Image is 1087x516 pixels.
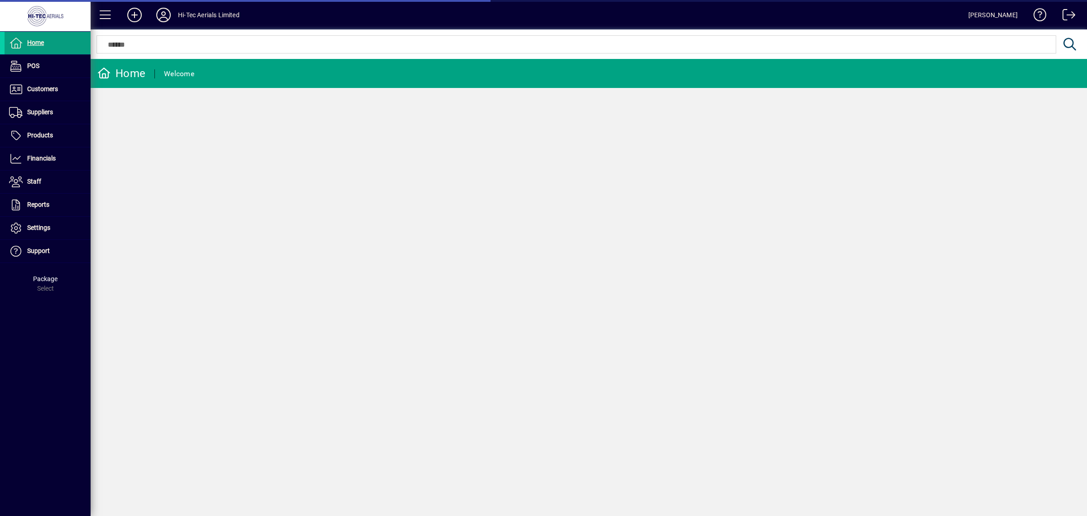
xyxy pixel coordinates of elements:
[5,170,91,193] a: Staff
[1056,2,1076,31] a: Logout
[27,201,49,208] span: Reports
[27,247,50,254] span: Support
[33,275,58,282] span: Package
[5,194,91,216] a: Reports
[149,7,178,23] button: Profile
[27,108,53,116] span: Suppliers
[27,155,56,162] span: Financials
[164,67,194,81] div: Welcome
[120,7,149,23] button: Add
[5,124,91,147] a: Products
[5,101,91,124] a: Suppliers
[5,78,91,101] a: Customers
[27,178,41,185] span: Staff
[1027,2,1047,31] a: Knowledge Base
[5,147,91,170] a: Financials
[5,240,91,263] a: Support
[27,85,58,92] span: Customers
[178,8,240,22] div: Hi-Tec Aerials Limited
[27,224,50,231] span: Settings
[968,8,1018,22] div: [PERSON_NAME]
[5,55,91,78] a: POS
[27,39,44,46] span: Home
[27,62,39,69] span: POS
[5,217,91,239] a: Settings
[27,131,53,139] span: Products
[97,66,145,81] div: Home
